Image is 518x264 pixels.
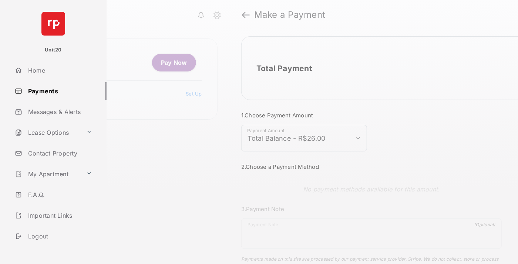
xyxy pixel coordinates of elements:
[45,46,62,54] p: Unit20
[12,144,107,162] a: Contact Property
[241,163,502,170] h3: 2. Choose a Payment Method
[241,205,502,213] h3: 3. Payment Note
[41,12,65,36] img: svg+xml;base64,PHN2ZyB4bWxucz0iaHR0cDovL3d3dy53My5vcmcvMjAwMC9zdmciIHdpZHRoPSI2NCIgaGVpZ2h0PSI2NC...
[12,61,107,79] a: Home
[12,82,107,100] a: Payments
[12,103,107,121] a: Messages & Alerts
[12,165,83,183] a: My Apartment
[241,112,502,119] h3: 1. Choose Payment Amount
[186,91,202,97] a: Set Up
[12,227,107,245] a: Logout
[254,10,326,19] strong: Make a Payment
[256,64,312,73] h2: Total Payment
[12,186,107,204] a: F.A.Q.
[12,207,95,224] a: Important Links
[303,185,440,194] p: No payment methods available for this amount.
[12,124,83,141] a: Lease Options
